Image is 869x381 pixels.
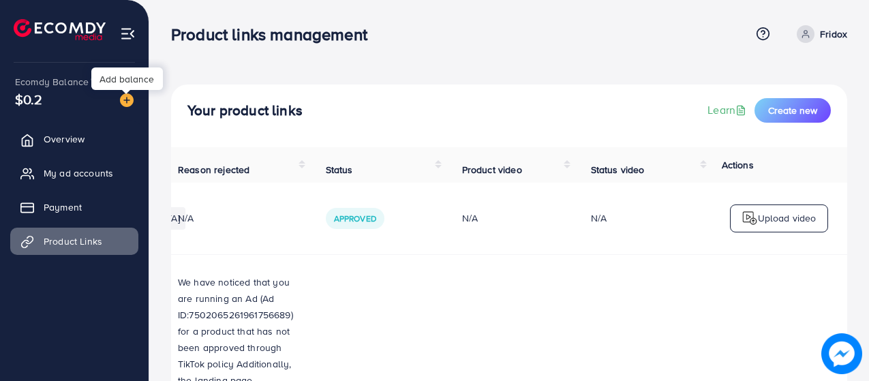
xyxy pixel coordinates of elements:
span: Reason rejected [178,163,249,177]
img: logo [742,210,758,226]
span: 7502065261961756689 [189,308,290,322]
span: Status [326,163,353,177]
p: Upload video [758,210,817,226]
span: Status video [591,163,645,177]
div: N/A [591,211,607,225]
h3: Product links management [171,25,378,44]
span: Payment [44,200,82,214]
img: menu [120,26,136,42]
div: Add balance [91,67,163,90]
h4: Your product links [187,102,303,119]
a: Fridox [791,25,847,43]
img: image [120,93,134,107]
a: Overview [10,125,138,153]
div: N/A [462,211,558,225]
span: Approved [334,213,376,224]
button: Create new [754,98,831,123]
a: My ad accounts [10,159,138,187]
span: Product video [462,163,522,177]
span: Actions [722,158,754,172]
a: Learn [707,102,749,118]
span: $0.2 [15,89,43,109]
span: Ecomdy Balance [15,75,89,89]
p: Fridox [820,26,847,42]
img: logo [14,19,106,40]
span: My ad accounts [44,166,113,180]
span: We have noticed that you are running an Ad (Ad ID: [178,275,290,322]
a: Payment [10,194,138,221]
span: N/A [178,211,194,225]
a: Product Links [10,228,138,255]
span: Overview [44,132,85,146]
img: image [821,333,862,374]
span: Product Links [44,234,102,248]
span: Create new [768,104,817,117]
